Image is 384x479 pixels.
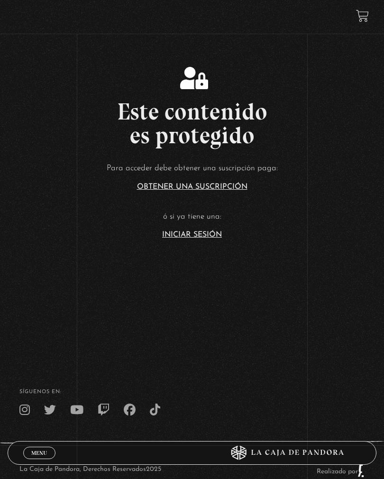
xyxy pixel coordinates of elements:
[19,463,161,478] p: La Caja de Pandora, Derechos Reservados 2025
[137,183,247,191] a: Obtener una suscripción
[19,389,365,395] h4: SÍguenos en:
[162,231,222,239] a: Iniciar Sesión
[31,450,47,456] span: Menu
[356,9,369,22] a: View your shopping cart
[28,458,50,465] span: Cerrar
[317,468,365,475] a: Realizado por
